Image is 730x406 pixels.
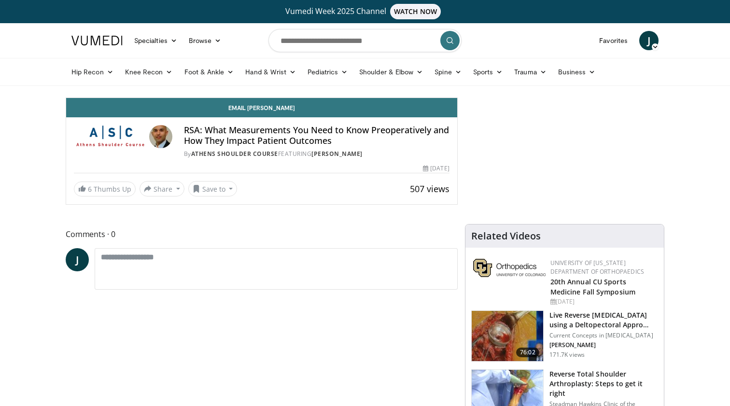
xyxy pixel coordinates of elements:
[66,62,119,82] a: Hip Recon
[639,31,659,50] a: J
[508,62,552,82] a: Trauma
[471,230,541,242] h4: Related Videos
[66,228,458,240] span: Comments 0
[311,150,363,158] a: [PERSON_NAME]
[119,62,179,82] a: Knee Recon
[550,297,656,306] div: [DATE]
[66,98,457,117] a: Email [PERSON_NAME]
[549,310,658,330] h3: Live Reverse [MEDICAL_DATA] using a Deltopectoral Appro…
[183,31,227,50] a: Browse
[549,332,658,339] p: Current Concepts in [MEDICAL_DATA]
[179,62,240,82] a: Foot & Ankle
[353,62,429,82] a: Shoulder & Elbow
[302,62,353,82] a: Pediatrics
[128,31,183,50] a: Specialties
[472,311,543,361] img: 684033_3.png.150x105_q85_crop-smart_upscale.jpg
[473,259,546,277] img: 355603a8-37da-49b6-856f-e00d7e9307d3.png.150x105_q85_autocrop_double_scale_upscale_version-0.2.png
[516,348,539,357] span: 76:02
[410,183,449,195] span: 507 views
[239,62,302,82] a: Hand & Wrist
[74,125,145,148] img: Athens Shoulder Course
[73,4,657,19] a: Vumedi Week 2025 ChannelWATCH NOW
[149,125,172,148] img: Avatar
[492,98,637,218] iframe: Advertisement
[66,248,89,271] a: J
[467,62,509,82] a: Sports
[74,182,136,196] a: 6 Thumbs Up
[184,125,449,146] h4: RSA: What Measurements You Need to Know Preoperatively and How They Impact Patient Outcomes
[188,181,238,196] button: Save to
[549,369,658,398] h3: Reverse Total Shoulder Arthroplasty: Steps to get it right
[390,4,441,19] span: WATCH NOW
[552,62,602,82] a: Business
[88,184,92,194] span: 6
[423,164,449,173] div: [DATE]
[140,181,184,196] button: Share
[429,62,467,82] a: Spine
[550,277,635,296] a: 20th Annual CU Sports Medicine Fall Symposium
[549,351,585,359] p: 171.7K views
[71,36,123,45] img: VuMedi Logo
[184,150,449,158] div: By FEATURING
[549,341,658,349] p: [PERSON_NAME]
[593,31,633,50] a: Favorites
[191,150,278,158] a: Athens Shoulder Course
[550,259,644,276] a: University of [US_STATE] Department of Orthopaedics
[471,310,658,362] a: 76:02 Live Reverse [MEDICAL_DATA] using a Deltopectoral Appro… Current Concepts in [MEDICAL_DATA]...
[268,29,462,52] input: Search topics, interventions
